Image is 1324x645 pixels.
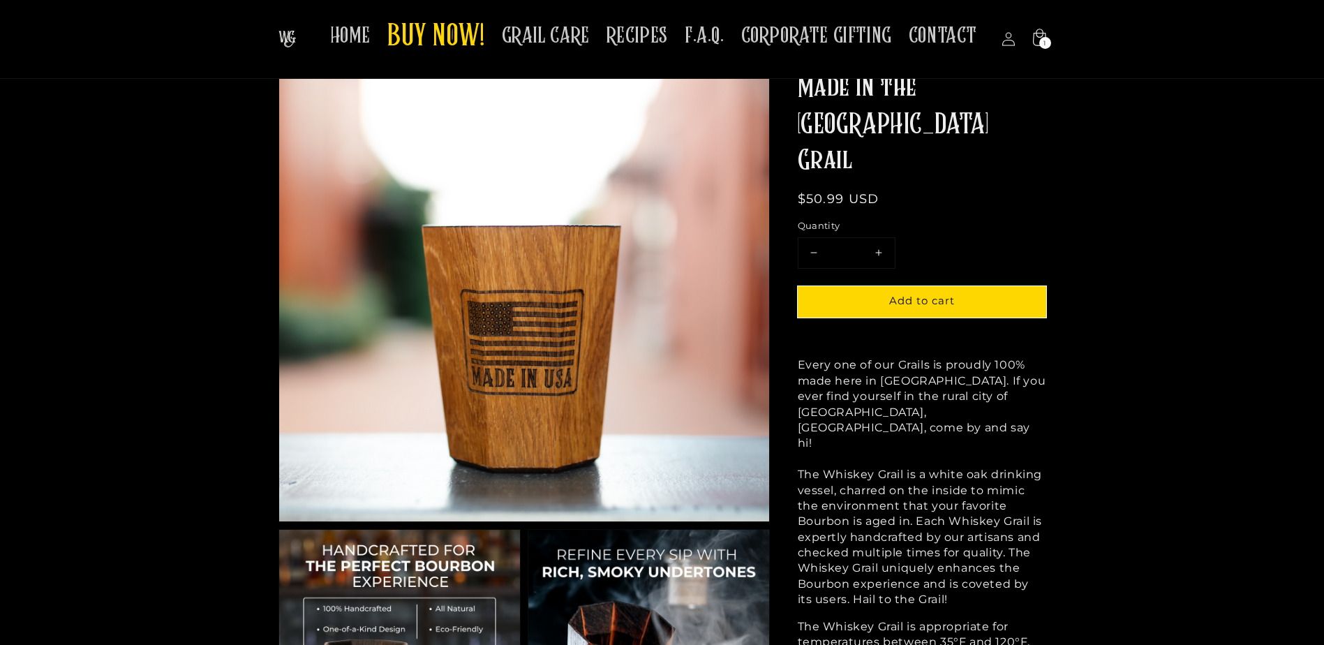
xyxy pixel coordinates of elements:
span: 1 [1043,37,1046,49]
a: RECIPES [598,14,676,58]
span: CONTACT [909,22,977,50]
span: $50.99 USD [798,191,879,207]
a: CONTACT [900,14,985,58]
p: Every one of our Grails is proudly 100% made here in [GEOGRAPHIC_DATA]. If you ever find yourself... [798,357,1046,607]
span: Add to cart [889,294,955,307]
h1: Made in the [GEOGRAPHIC_DATA] Grail [798,71,1046,179]
a: GRAIL CARE [493,14,598,58]
span: CORPORATE GIFTING [741,22,892,50]
span: BUY NOW! [387,18,485,57]
button: Add to cart [798,286,1046,318]
span: GRAIL CARE [502,22,590,50]
a: F.A.Q. [676,14,733,58]
label: Quantity [798,219,1046,233]
span: RECIPES [607,22,668,50]
a: HOME [322,14,379,58]
img: The Whiskey Grail [278,31,296,47]
span: F.A.Q. [685,22,724,50]
span: HOME [330,22,371,50]
a: BUY NOW! [379,10,493,65]
a: CORPORATE GIFTING [733,14,900,58]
